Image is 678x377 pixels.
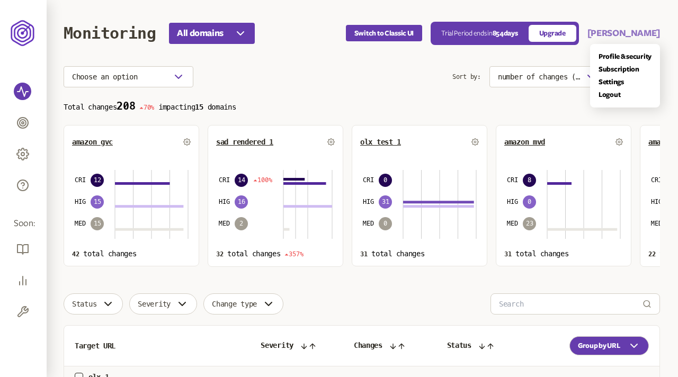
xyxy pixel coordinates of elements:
a: Settings [599,78,652,86]
div: [PERSON_NAME] [590,44,660,107]
span: Soon: [14,218,33,230]
a: Profile & security [599,52,652,61]
a: Logout [599,91,652,99]
a: Subscription [599,65,652,74]
button: [PERSON_NAME] [587,27,660,40]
